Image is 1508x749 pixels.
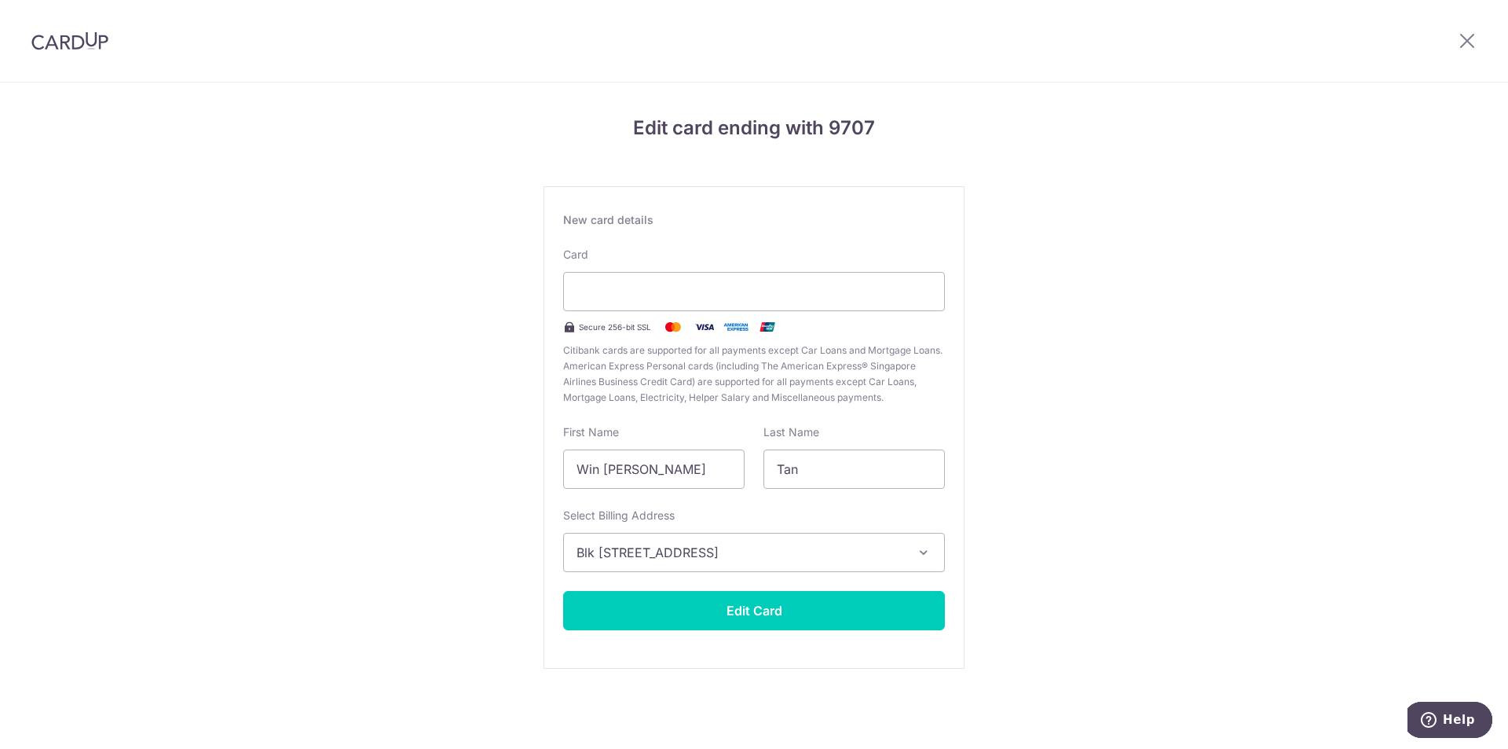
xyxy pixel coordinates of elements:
[563,508,675,523] label: Select Billing Address
[563,424,619,440] label: First Name
[579,321,651,333] span: Secure 256-bit SSL
[763,424,819,440] label: Last Name
[657,318,689,336] img: Mastercard
[763,450,945,489] input: Cardholder Last Name
[563,533,945,572] button: Blk [STREET_ADDRESS]
[31,31,108,50] img: CardUp
[563,343,945,406] span: Citibank cards are supported for all payments except Car Loans and Mortgage Loans. American Expre...
[689,318,720,336] img: Visa
[563,247,588,263] label: Card
[563,212,945,228] div: New card details
[1407,702,1492,741] iframe: Opens a widget where you can find more information
[576,282,932,301] iframe: Secure card payment input frame
[563,591,945,630] button: Edit Card
[35,11,68,25] span: Help
[576,543,903,562] span: Blk [STREET_ADDRESS]
[720,318,752,336] img: .alt.amex
[752,318,783,336] img: .alt.unionpay
[563,450,745,489] input: Cardholder First Name
[544,114,964,142] h4: Edit card ending with 9707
